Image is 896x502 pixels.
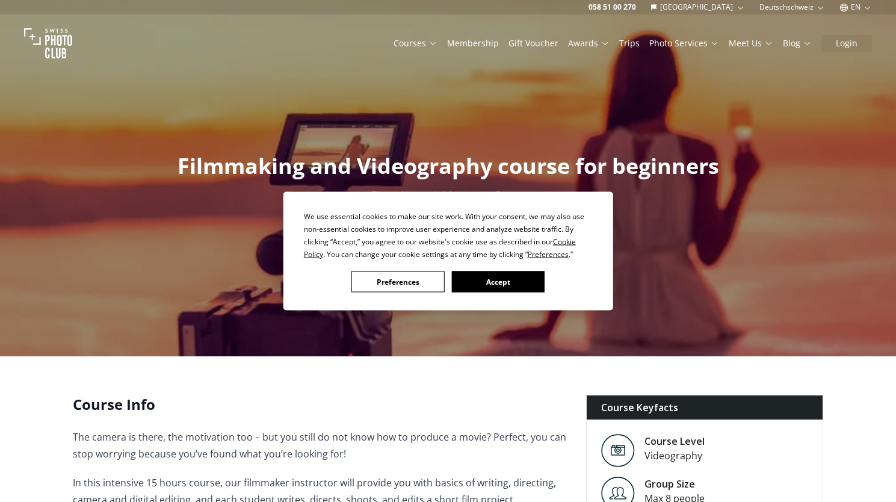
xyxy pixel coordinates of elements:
[283,192,613,311] div: Cookie Consent Prompt
[304,237,576,259] span: Cookie Policy
[528,249,569,259] span: Preferences
[304,210,593,261] div: We use essential cookies to make our site work. With your consent, we may also use non-essential ...
[351,271,444,293] button: Preferences
[451,271,544,293] button: Accept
